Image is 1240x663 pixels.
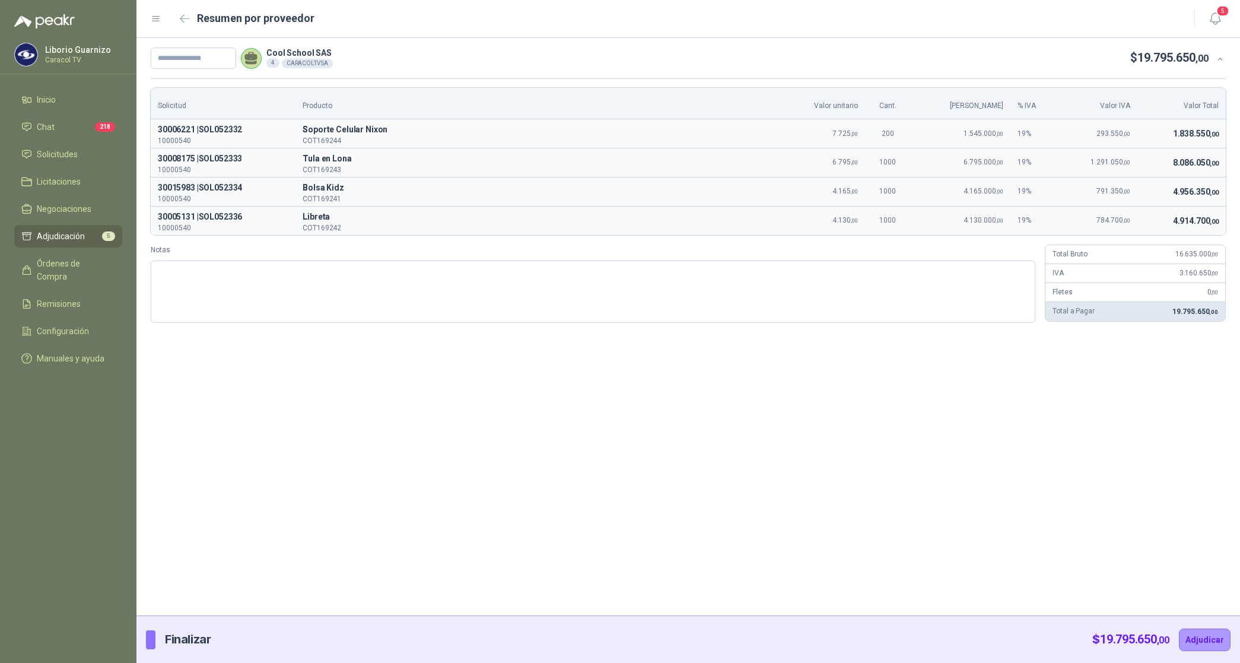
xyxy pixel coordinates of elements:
[303,123,772,137] span: Soporte Celular Nixon
[1010,119,1058,148] td: 19 %
[303,152,772,166] span: Tula en Lona
[37,148,78,161] span: Solicitudes
[1157,635,1169,646] span: ,00
[45,56,119,64] p: Caracol TV
[303,181,772,195] span: Bolsa Kidz
[266,58,279,68] div: 4
[303,195,772,202] p: COT169241
[158,152,288,166] p: 30008175 | SOL052333
[303,210,772,224] span: Libreta
[158,166,288,173] p: 10000540
[1096,129,1130,138] span: 293.550
[1179,629,1231,651] button: Adjudicar
[1173,158,1219,167] span: 8.086.050
[14,143,122,166] a: Solicitudes
[1123,159,1130,166] span: ,00
[102,231,115,241] span: 5
[1173,216,1219,226] span: 4.914.700
[37,325,89,338] span: Configuración
[1210,131,1219,138] span: ,00
[158,123,288,137] p: 30006221 | SOL052332
[1053,268,1064,279] p: IVA
[197,10,314,27] h2: Resumen por proveedor
[1211,289,1218,296] span: ,00
[1211,251,1218,258] span: ,00
[964,129,1003,138] span: 1.545.000
[14,116,122,138] a: Chat218
[282,59,333,68] div: CARACOLTV SA
[14,14,75,28] img: Logo peakr
[37,230,85,243] span: Adjudicación
[266,49,333,57] p: Cool School SAS
[1123,188,1130,195] span: ,00
[303,166,772,173] p: COT169243
[303,181,772,195] p: B
[911,88,1010,119] th: [PERSON_NAME]
[1173,129,1219,138] span: 1.838.550
[1053,306,1094,317] p: Total a Pagar
[1209,309,1218,315] span: ,00
[1096,216,1130,224] span: 784.700
[14,88,122,111] a: Inicio
[45,46,119,54] p: Liborio Guarnizo
[303,123,772,137] p: S
[851,159,858,166] span: ,00
[37,202,91,215] span: Negociaciones
[1096,187,1130,195] span: 791.350
[1216,5,1229,17] span: 5
[303,152,772,166] p: T
[832,129,858,138] span: 7.725
[780,88,865,119] th: Valor unitario
[832,158,858,166] span: 6.795
[37,175,81,188] span: Licitaciones
[1210,218,1219,226] span: ,00
[1053,287,1072,298] p: Fletes
[1179,269,1218,277] span: 3.160.650
[158,181,288,195] p: 30015983 | SOL052334
[1092,630,1169,649] p: $
[14,293,122,315] a: Remisiones
[1130,49,1209,67] p: $
[851,131,858,137] span: ,00
[151,88,295,119] th: Solicitud
[1010,88,1058,119] th: % IVA
[996,131,1003,137] span: ,00
[851,217,858,224] span: ,00
[964,216,1003,224] span: 4.130.000
[1175,250,1218,258] span: 16.635.000
[37,93,56,106] span: Inicio
[1207,288,1218,296] span: 0
[14,170,122,193] a: Licitaciones
[851,188,858,195] span: ,00
[964,187,1003,195] span: 4.165.000
[37,352,104,365] span: Manuales y ayuda
[1123,217,1130,224] span: ,00
[865,177,911,206] td: 1000
[1010,148,1058,177] td: 19 %
[14,347,122,370] a: Manuales y ayuda
[1173,187,1219,196] span: 4.956.350
[832,187,858,195] span: 4.165
[295,88,779,119] th: Producto
[14,225,122,248] a: Adjudicación5
[15,43,37,66] img: Company Logo
[37,297,81,310] span: Remisiones
[996,217,1003,224] span: ,00
[165,630,211,649] p: Finalizar
[1172,307,1218,316] span: 19.795.650
[964,158,1003,166] span: 6.795.000
[95,122,115,132] span: 218
[37,120,55,134] span: Chat
[37,257,111,283] span: Órdenes de Compra
[14,252,122,288] a: Órdenes de Compra
[1137,50,1209,65] span: 19.795.650
[158,195,288,202] p: 10000540
[1010,177,1058,206] td: 19 %
[865,206,911,234] td: 1000
[1090,158,1130,166] span: 1.291.050
[996,159,1003,166] span: ,00
[865,119,911,148] td: 200
[303,210,772,224] p: L
[158,224,288,231] p: 10000540
[1100,632,1169,646] span: 19.795.650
